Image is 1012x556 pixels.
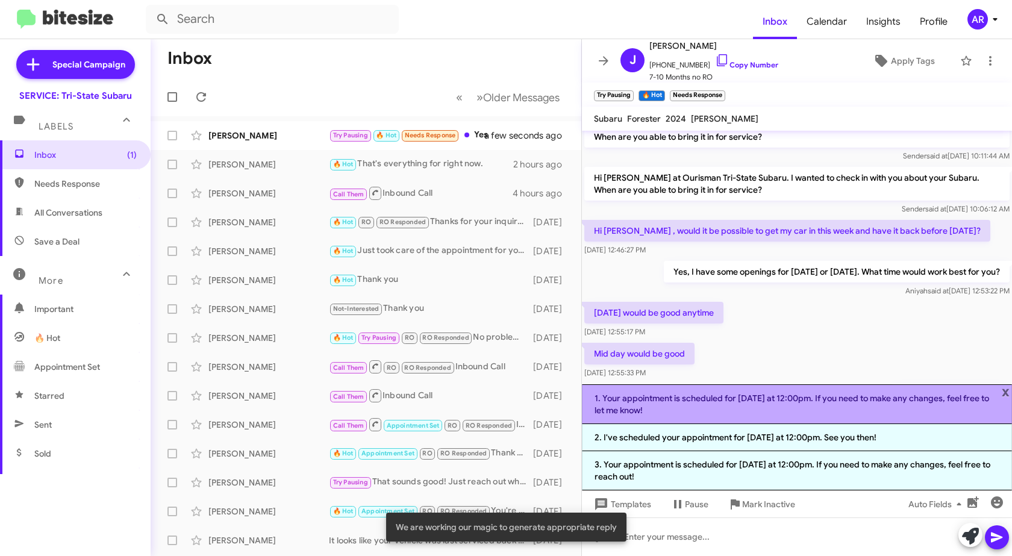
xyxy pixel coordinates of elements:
[967,9,988,30] div: AR
[329,128,499,142] div: Yes
[333,334,354,342] span: 🔥 Hot
[34,149,137,161] span: Inbox
[208,332,329,344] div: [PERSON_NAME]
[208,245,329,257] div: [PERSON_NAME]
[456,90,463,105] span: «
[584,343,695,364] p: Mid day would be good
[208,505,329,517] div: [PERSON_NAME]
[532,448,572,460] div: [DATE]
[52,58,125,70] span: Special Campaign
[476,90,483,105] span: »
[34,448,51,460] span: Sold
[422,449,432,457] span: RO
[661,493,718,515] button: Pause
[592,493,651,515] span: Templates
[333,478,368,486] span: Try Pausing
[902,204,1010,213] span: Sender [DATE] 10:06:12 AM
[532,303,572,315] div: [DATE]
[718,493,805,515] button: Mark Inactive
[532,390,572,402] div: [DATE]
[333,364,364,372] span: Call Them
[891,384,1010,405] p: Would 12:00pm be okay ?
[39,275,63,286] span: More
[329,273,532,287] div: Thank you
[582,384,1012,424] li: 1. Your appointment is scheduled for [DATE] at 12:00pm. If you need to make any changes, feel fre...
[127,149,137,161] span: (1)
[333,507,354,515] span: 🔥 Hot
[584,302,723,323] p: [DATE] would be good anytime
[333,131,368,139] span: Try Pausing
[208,158,329,170] div: [PERSON_NAME]
[361,507,414,515] span: Appointment Set
[19,90,132,102] div: SERVICE: Tri-State Subaru
[627,113,661,124] span: Forester
[905,286,1010,295] span: Aniyah [DATE] 12:53:22 PM
[333,160,354,168] span: 🔥 Hot
[513,187,572,199] div: 4 hours ago
[404,364,451,372] span: RO Responded
[34,419,52,431] span: Sent
[208,216,329,228] div: [PERSON_NAME]
[329,302,532,316] div: Thank you
[629,51,636,70] span: J
[376,131,396,139] span: 🔥 Hot
[34,390,64,402] span: Starred
[513,158,572,170] div: 2 hours ago
[387,422,440,429] span: Appointment Set
[532,274,572,286] div: [DATE]
[584,167,1010,201] p: Hi [PERSON_NAME] at Ourisman Tri-State Subaru. I wanted to check in with you about your Subaru. W...
[584,245,646,254] span: [DATE] 12:46:27 PM
[483,91,560,104] span: Older Messages
[639,90,664,101] small: 🔥 Hot
[329,359,532,374] div: Inbound Call
[208,303,329,315] div: [PERSON_NAME]
[333,393,364,401] span: Call Them
[685,493,708,515] span: Pause
[670,90,725,101] small: Needs Response
[333,422,364,429] span: Call Them
[39,121,73,132] span: Labels
[715,60,778,69] a: Copy Number
[329,475,532,489] div: That sounds good! Just reach out when you're ready, and I'll help you schedule the appointment. T...
[582,424,1012,451] li: 2. I've scheduled your appointment for [DATE] at 12:00pm. See you then!
[797,4,857,39] span: Calendar
[333,190,364,198] span: Call Them
[208,476,329,489] div: [PERSON_NAME]
[167,49,212,68] h1: Inbox
[146,5,399,34] input: Search
[329,186,513,201] div: Inbound Call
[333,449,354,457] span: 🔥 Hot
[333,305,379,313] span: Not-Interested
[329,504,532,518] div: You're welcome! If you have any other questions or need further assistance, feel free to ask. 🙂
[208,274,329,286] div: [PERSON_NAME]
[649,71,778,83] span: 7-10 Months no RO
[449,85,567,110] nav: Page navigation example
[387,364,396,372] span: RO
[666,113,686,124] span: 2024
[584,114,1010,148] p: Hi [PERSON_NAME] at Ourisman Tri-State Subaru. I wanted to check in with you about your Subaru. W...
[584,220,990,242] p: Hi [PERSON_NAME] , would it be possible to get my car in this week and have it back before [DATE]?
[361,334,396,342] span: Try Pausing
[34,361,100,373] span: Appointment Set
[329,417,532,432] div: Inbound Call
[329,534,532,546] div: It looks like your vehicle was last serviced back in [DATE]. We usually recommend servicing your ...
[329,388,532,403] div: Inbound Call
[532,245,572,257] div: [DATE]
[333,276,354,284] span: 🔥 Hot
[532,419,572,431] div: [DATE]
[753,4,797,39] a: Inbox
[891,50,935,72] span: Apply Tags
[466,422,512,429] span: RO Responded
[34,303,137,315] span: Important
[910,4,957,39] a: Profile
[532,216,572,228] div: [DATE]
[449,85,470,110] button: Previous
[333,218,354,226] span: 🔥 Hot
[329,244,532,258] div: Just took care of the appointment for you and have a nice week. [PERSON_NAME]
[208,534,329,546] div: [PERSON_NAME]
[582,451,1012,490] li: 3. Your appointment is scheduled for [DATE] at 12:00pm. If you need to make any changes, feel fre...
[532,332,572,344] div: [DATE]
[405,131,456,139] span: Needs Response
[532,361,572,373] div: [DATE]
